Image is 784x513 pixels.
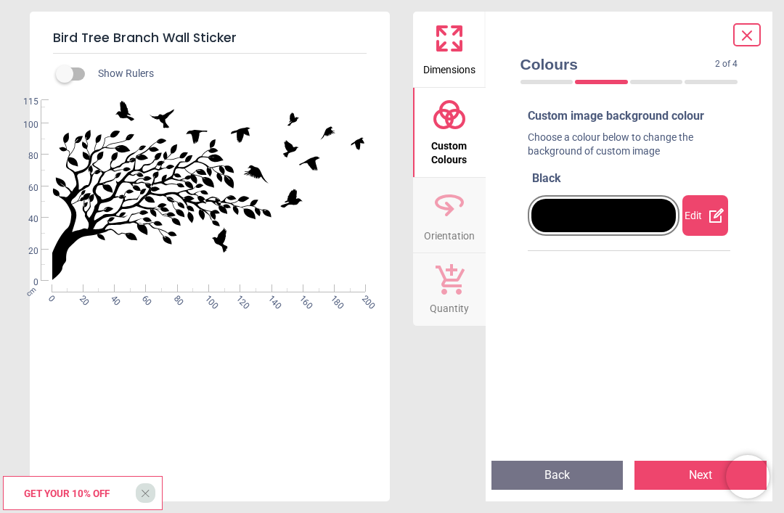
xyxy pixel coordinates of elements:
span: 160 [296,293,306,303]
h5: Bird Tree Branch Wall Sticker [53,23,367,54]
button: Quantity [413,253,486,326]
span: 60 [11,182,38,194]
span: 115 [11,96,38,108]
button: Orientation [413,178,486,253]
span: 140 [265,293,274,303]
span: 40 [11,213,38,226]
span: 20 [11,245,38,258]
span: 0 [11,276,38,289]
div: Choose a colour below to change the background of custom image [528,131,731,165]
button: Back [491,461,624,490]
span: 100 [202,293,211,303]
div: Edit [682,195,728,236]
span: 2 of 4 [715,58,738,70]
span: cm [24,285,37,298]
button: Next [634,461,767,490]
span: Quantity [430,295,469,316]
span: 100 [11,119,38,131]
span: 200 [359,293,369,303]
span: 80 [11,150,38,163]
span: Dimensions [423,56,475,78]
span: 0 [45,293,54,303]
iframe: Brevo live chat [726,455,769,498]
span: 80 [171,293,180,303]
span: 180 [327,293,337,303]
span: 60 [139,293,149,303]
span: 20 [76,293,86,303]
div: Show Rulers [65,65,390,83]
span: Custom Colours [415,132,484,168]
span: Custom image background colour [528,109,704,123]
span: Colours [520,54,716,75]
button: Dimensions [413,12,486,87]
span: 40 [107,293,117,303]
div: Black [532,171,731,186]
span: 120 [233,293,242,303]
span: Orientation [424,222,475,244]
button: Custom Colours [413,88,486,177]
